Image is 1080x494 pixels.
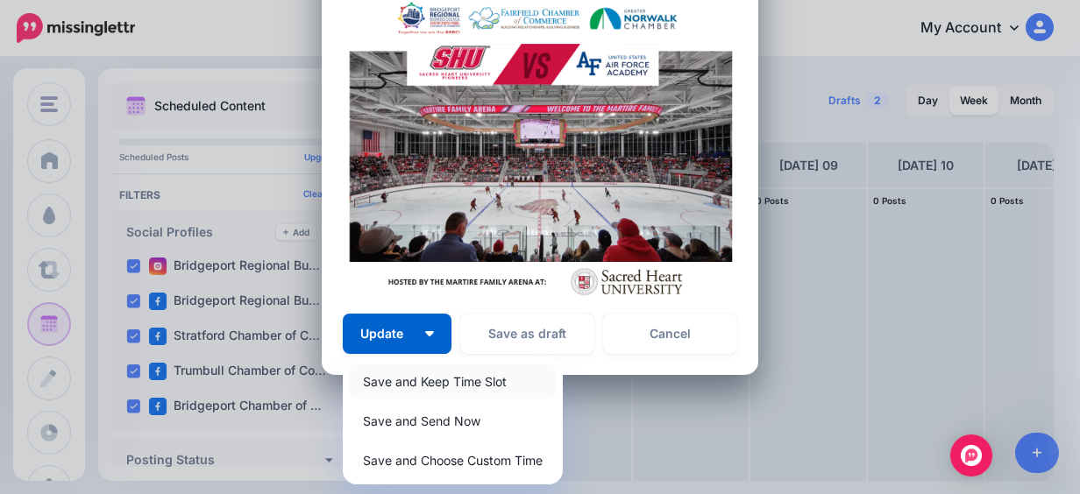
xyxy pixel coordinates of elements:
a: Save and Keep Time Slot [350,364,556,399]
a: Save and Send Now [350,404,556,438]
a: Save and Choose Custom Time [350,443,556,477]
span: Update [360,328,416,340]
img: arrow-down-white.png [425,331,434,336]
div: Open Intercom Messenger [950,434,992,476]
a: Cancel [603,314,737,354]
div: Update [343,357,563,484]
button: Save as draft [460,314,594,354]
button: Update [343,314,451,354]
